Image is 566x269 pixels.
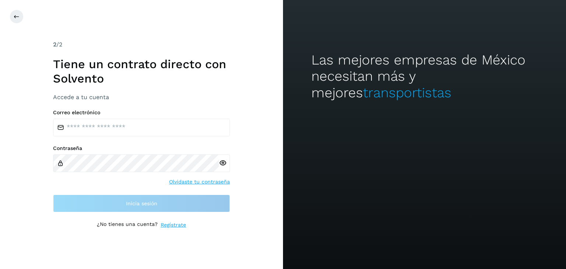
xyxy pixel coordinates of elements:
button: Inicia sesión [53,195,230,212]
span: transportistas [363,85,451,101]
p: ¿No tienes una cuenta? [97,221,158,229]
a: Olvidaste tu contraseña [169,178,230,186]
label: Correo electrónico [53,109,230,116]
span: 2 [53,41,56,48]
h1: Tiene un contrato directo con Solvento [53,57,230,85]
span: Inicia sesión [126,201,157,206]
a: Regístrate [161,221,186,229]
h2: Las mejores empresas de México necesitan más y mejores [311,52,538,101]
h3: Accede a tu cuenta [53,94,230,101]
label: Contraseña [53,145,230,151]
div: /2 [53,40,230,49]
